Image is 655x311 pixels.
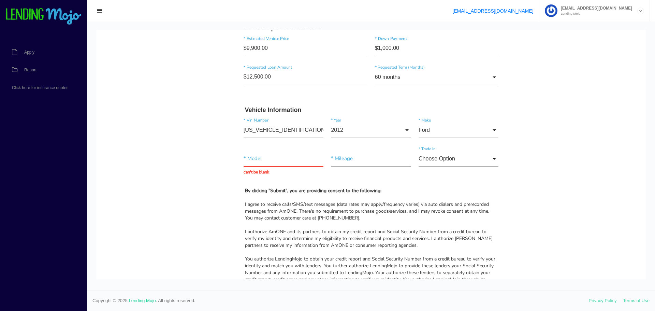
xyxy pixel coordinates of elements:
img: logo-small.png [5,8,82,25]
span: Apply [24,50,34,54]
a: Lending Mojo [129,298,156,303]
b: By clicking "Submit", you are providing consent to the following: [149,158,285,164]
span: [EMAIL_ADDRESS][DOMAIN_NAME] [557,6,632,10]
span: Click here for insurance quotes [12,86,68,90]
span: Report [24,68,37,72]
a: [EMAIL_ADDRESS][DOMAIN_NAME] [452,8,533,14]
img: Profile image [545,4,557,17]
span: Copyright © 2025. . All rights reserved. [92,297,589,304]
small: Lending Mojo [557,12,632,15]
div: I authorize AmONE and its partners to obtain my credit report and Social Security Number from a c... [149,199,401,219]
div: You authorize LendingMojo to obtain your credit report and Social Security Number from a credit b... [149,226,401,260]
a: Terms of Use [623,298,650,303]
a: Privacy Policy [589,298,617,303]
h3: Vehicle Information [149,77,401,84]
div: I agree to receive calls/SMS/text messages (data rates may apply/frequency varies) via auto diale... [149,171,401,192]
